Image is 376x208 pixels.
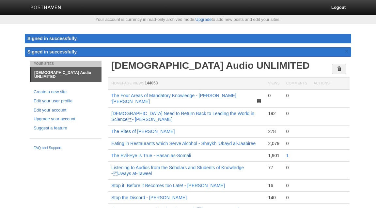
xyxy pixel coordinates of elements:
li: Your Sites [30,61,102,67]
a: The Four Areas of Mandatory Knowledge - [PERSON_NAME] '[PERSON_NAME] [111,93,236,104]
div: 16 [268,183,279,188]
div: 0 [286,165,307,171]
div: 0 [286,141,307,146]
div: Signed in successfully. [25,34,351,43]
a: 1 [286,153,289,158]
a: Listening to Audios from the Scholars and Students of Knowledge - Uways at-Taweel [111,165,244,176]
span: Signed in successfully. [27,49,78,54]
th: Actions [310,78,350,90]
div: 140 [268,195,279,201]
th: Homepage Views [108,78,265,90]
div: 0 [286,111,307,116]
a: The Evil-Eye is True - Hasan as-Somali [111,153,191,158]
th: Views [265,78,283,90]
a: Edit your user profile [34,98,98,105]
a: FAQ and Support [34,145,98,151]
div: 2,079 [268,141,279,146]
a: [DEMOGRAPHIC_DATA] Need to Return Back to Leading the World in Science - [PERSON_NAME] [111,111,254,122]
div: 278 [268,128,279,134]
div: 1,901 [268,153,279,158]
div: 192 [268,111,279,116]
a: Suggest a feature [34,125,98,132]
a: [DEMOGRAPHIC_DATA] Audio UNLIMITED [111,60,310,71]
div: 0 [268,93,279,98]
a: Stop the Discord - [PERSON_NAME] [111,195,187,200]
a: × [344,47,350,55]
a: Stop it, Before it Becomes too Late! - [PERSON_NAME] [111,183,225,188]
a: Eating in Restaurants which Serve Alcohol - Shaykh 'Ubayd al-Jaabiree [111,141,256,146]
a: Edit your account [34,107,98,114]
div: 0 [286,183,307,188]
th: Comments [283,78,310,90]
a: The Rites of [PERSON_NAME] [111,129,175,134]
img: Posthaven-bar [30,6,61,10]
span: 144053 [145,81,158,85]
a: Create a new site [34,89,98,96]
a: [DEMOGRAPHIC_DATA] Audio UNLIMITED [31,67,102,82]
a: Upgrade your account [34,116,98,123]
div: 0 [286,128,307,134]
div: 0 [286,195,307,201]
div: 0 [286,93,307,98]
a: Upgrade [196,17,212,22]
div: Your account is currently in read-only archived mode. to add new posts and edit your sites. [25,17,351,22]
div: 77 [268,165,279,171]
